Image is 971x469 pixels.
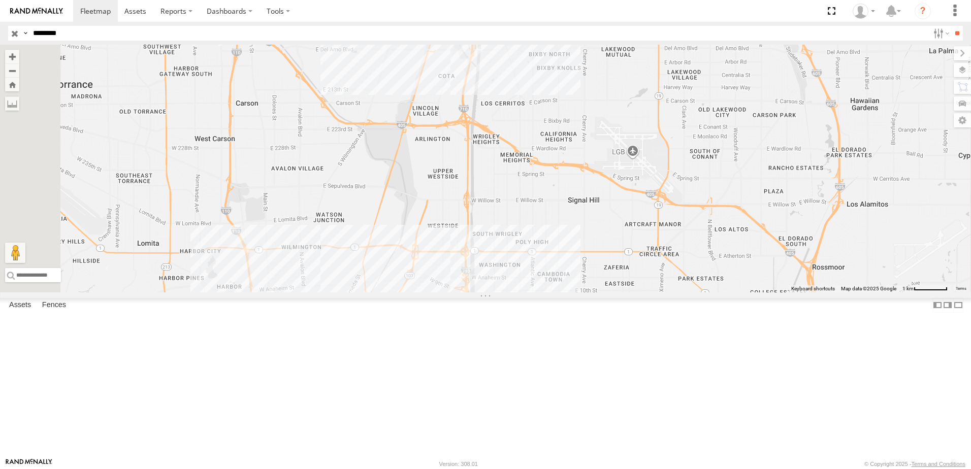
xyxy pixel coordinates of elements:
[956,287,966,291] a: Terms (opens in new tab)
[864,461,965,467] div: © Copyright 2025 -
[902,286,914,291] span: 1 km
[5,243,25,263] button: Drag Pegman onto the map to open Street View
[5,96,19,111] label: Measure
[5,63,19,78] button: Zoom out
[4,298,36,312] label: Assets
[841,286,896,291] span: Map data ©2025 Google
[943,298,953,313] label: Dock Summary Table to the Right
[6,459,52,469] a: Visit our Website
[932,298,943,313] label: Dock Summary Table to the Left
[37,298,71,312] label: Fences
[929,26,951,41] label: Search Filter Options
[954,113,971,127] label: Map Settings
[912,461,965,467] a: Terms and Conditions
[10,8,63,15] img: rand-logo.svg
[21,26,29,41] label: Search Query
[899,285,951,292] button: Map Scale: 1 km per 63 pixels
[953,298,963,313] label: Hide Summary Table
[849,4,879,19] div: Zulema McIntosch
[915,3,931,19] i: ?
[5,78,19,91] button: Zoom Home
[5,50,19,63] button: Zoom in
[439,461,478,467] div: Version: 308.01
[791,285,835,292] button: Keyboard shortcuts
